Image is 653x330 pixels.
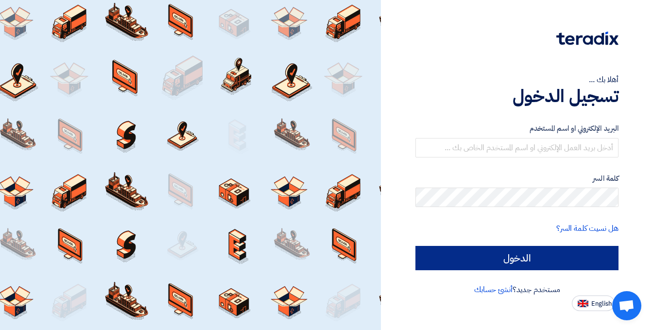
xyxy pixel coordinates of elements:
a: أنشئ حسابك [474,284,513,295]
div: Open chat [612,291,641,320]
h1: تسجيل الدخول [415,86,619,107]
a: هل نسيت كلمة السر؟ [556,223,619,234]
label: البريد الإلكتروني او اسم المستخدم [415,123,619,134]
button: English [572,295,615,311]
span: English [591,300,612,307]
input: أدخل بريد العمل الإلكتروني او اسم المستخدم الخاص بك ... [415,138,619,157]
div: أهلا بك ... [415,74,619,86]
label: كلمة السر [415,173,619,184]
input: الدخول [415,246,619,270]
img: Teradix logo [556,32,619,45]
img: en-US.png [578,300,588,307]
div: مستخدم جديد؟ [415,284,619,295]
